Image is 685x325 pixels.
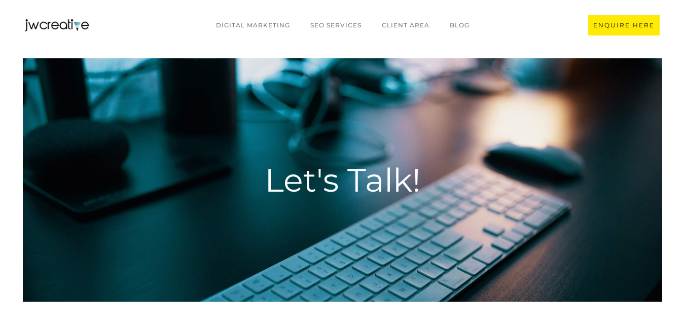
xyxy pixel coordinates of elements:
[440,16,480,35] a: BLOG
[372,16,440,35] a: CLIENT AREA
[206,16,300,35] a: Digital marketing
[300,16,372,35] a: SEO Services
[25,19,89,31] a: home
[588,15,660,35] a: ENQUIRE HERE
[593,20,655,30] div: ENQUIRE HERE
[119,160,566,200] h1: Let's Talk!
